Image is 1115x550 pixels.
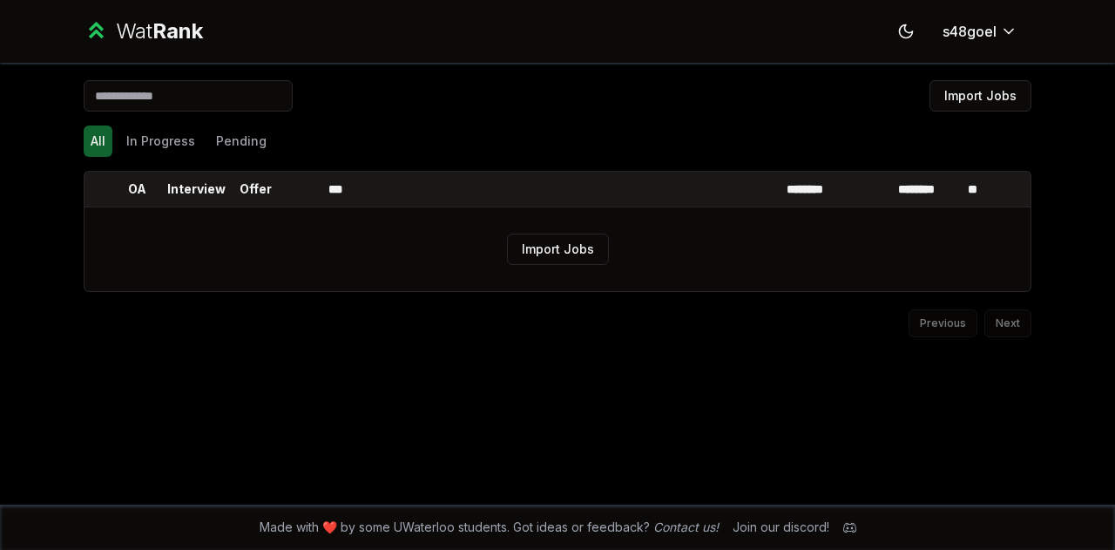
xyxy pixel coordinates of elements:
[929,16,1031,47] button: s48goel
[128,180,146,198] p: OA
[929,80,1031,112] button: Import Jobs
[507,234,609,265] button: Import Jobs
[260,519,719,536] span: Made with ❤️ by some UWaterloo students. Got ideas or feedback?
[152,18,203,44] span: Rank
[116,17,203,45] div: Wat
[119,126,202,157] button: In Progress
[943,21,997,42] span: s48goel
[84,126,112,157] button: All
[167,180,226,198] p: Interview
[84,17,203,45] a: WatRank
[209,126,274,157] button: Pending
[733,519,829,536] div: Join our discord!
[653,519,719,534] a: Contact us!
[240,180,272,198] p: Offer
